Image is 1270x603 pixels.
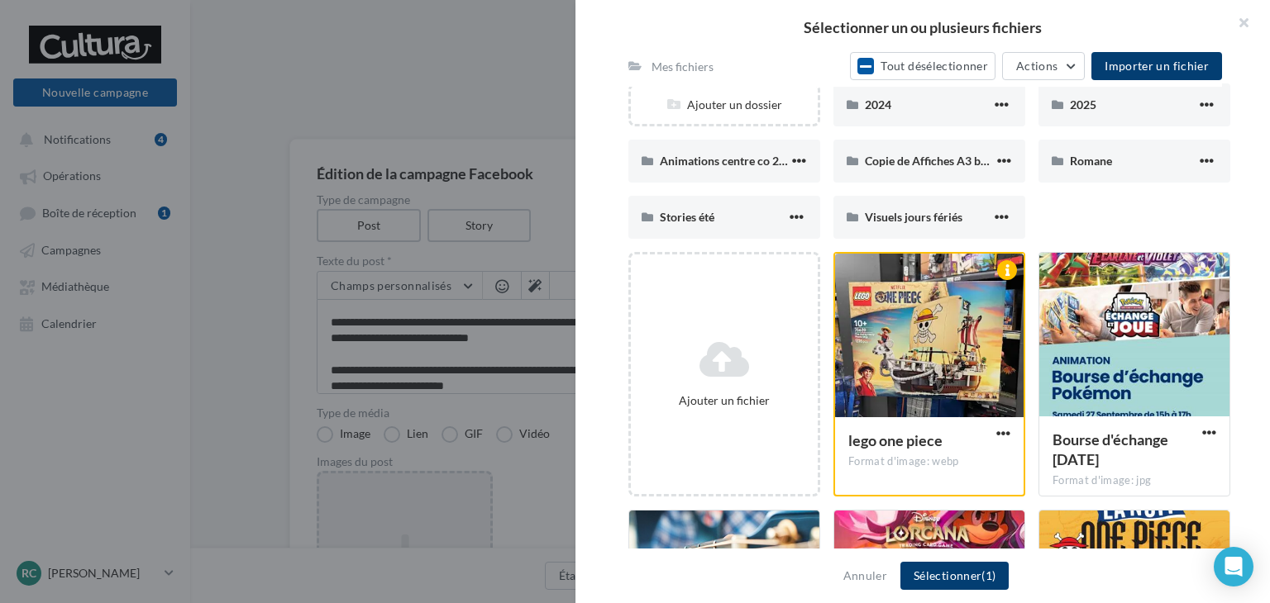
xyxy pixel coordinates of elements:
span: Importer un fichier [1105,59,1209,73]
span: Actions [1016,59,1058,73]
button: Sélectionner(1) [900,562,1009,590]
button: Actions [1002,52,1085,80]
span: (1) [981,568,995,582]
div: Format d'image: webp [848,454,1010,469]
span: Bourse d'échange 22-02-25 [1053,430,1168,468]
h2: Sélectionner un ou plusieurs fichiers [602,20,1244,35]
span: Romane [1070,154,1112,168]
span: Animations centre co 2025 [660,154,799,168]
span: Stories été [660,210,714,224]
span: Copie de Affiches A3 bourses d'échange [865,154,1067,168]
div: Format d'image: jpg [1053,473,1216,488]
div: Ajouter un dossier [631,97,818,113]
div: Ajouter un fichier [637,392,811,409]
button: Tout désélectionner [850,52,995,80]
span: 2024 [865,97,891,112]
button: Importer un fichier [1091,52,1222,80]
span: Visuels jours fériés [865,210,962,224]
span: 2025 [1070,97,1096,112]
div: Mes fichiers [652,59,714,75]
div: Open Intercom Messenger [1214,547,1253,586]
button: Annuler [837,566,894,586]
span: lego one piece [848,431,943,449]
